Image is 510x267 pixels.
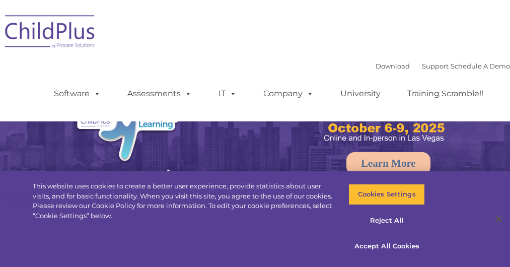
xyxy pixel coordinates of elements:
a: University [330,84,391,104]
a: Software [44,84,111,104]
button: Cookies Settings [348,184,425,205]
font: | [376,62,510,70]
a: Support [422,62,449,70]
div: This website uses cookies to create a better user experience, provide statistics about user visit... [33,181,333,221]
button: Close [488,208,510,230]
a: Company [253,84,324,104]
a: IT [208,84,247,104]
a: Learn More [346,152,430,175]
button: Accept All Cookies [348,236,425,257]
a: Training Scramble!! [397,84,493,104]
a: Assessments [117,84,202,104]
button: Reject All [348,210,425,231]
a: Download [376,62,410,70]
a: Schedule A Demo [451,62,510,70]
